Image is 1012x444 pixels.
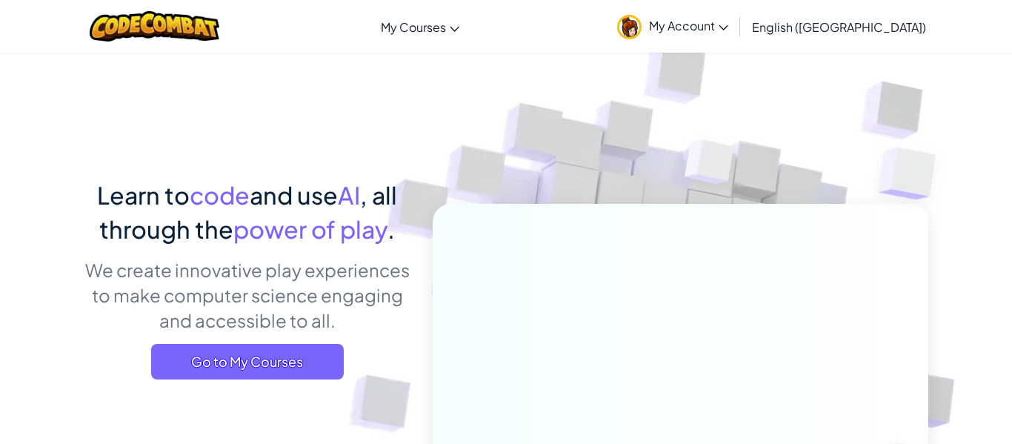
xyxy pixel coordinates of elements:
p: We create innovative play experiences to make computer science engaging and accessible to all. [84,257,410,333]
img: Overlap cubes [849,111,977,236]
img: CodeCombat logo [90,11,219,42]
a: My Courses [373,7,467,47]
span: code [190,180,250,210]
span: AI [338,180,360,210]
span: Learn to [97,180,190,210]
a: Go to My Courses [151,344,344,380]
span: My Account [649,18,728,33]
span: . [387,214,395,244]
a: English ([GEOGRAPHIC_DATA]) [745,7,933,47]
span: and use [250,180,338,210]
img: avatar [617,15,642,39]
span: English ([GEOGRAPHIC_DATA]) [752,19,926,35]
span: My Courses [381,19,446,35]
span: power of play [233,214,387,244]
img: Overlap cubes [657,110,764,221]
a: My Account [610,3,736,50]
